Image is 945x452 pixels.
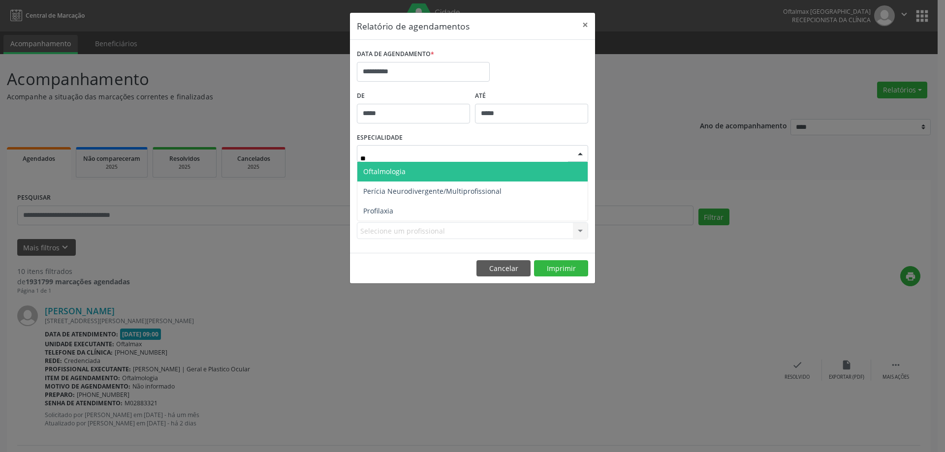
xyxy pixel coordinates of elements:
label: DATA DE AGENDAMENTO [357,47,434,62]
label: ATÉ [475,89,588,104]
button: Imprimir [534,260,588,277]
button: Close [575,13,595,37]
button: Cancelar [476,260,531,277]
label: De [357,89,470,104]
h5: Relatório de agendamentos [357,20,470,32]
span: Profilaxia [363,206,393,215]
span: Perícia Neurodivergente/Multiprofissional [363,186,502,196]
label: ESPECIALIDADE [357,130,403,146]
span: Oftalmologia [363,167,406,176]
